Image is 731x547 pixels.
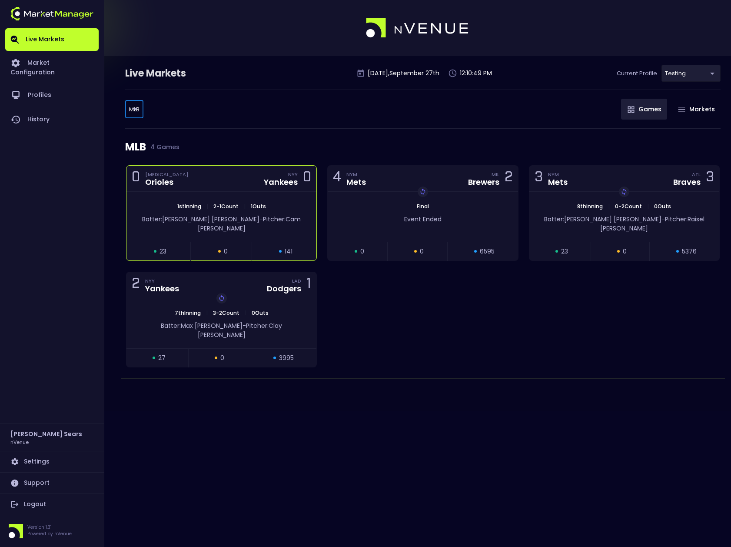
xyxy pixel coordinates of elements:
[366,18,469,38] img: logo
[211,203,241,210] span: 2 - 1 Count
[306,277,311,293] div: 1
[617,69,657,78] p: Current Profile
[243,321,246,330] span: -
[242,309,249,317] span: |
[5,83,99,107] a: Profiles
[468,178,499,186] div: Brewers
[360,247,364,256] span: 0
[125,129,721,165] div: MLB
[5,28,99,51] a: Live Markets
[404,215,442,223] span: Event Ended
[198,215,301,233] span: Pitcher: Cam [PERSON_NAME]
[10,7,93,20] img: logo
[10,439,29,445] h3: nVenue
[5,51,99,83] a: Market Configuration
[600,215,704,233] span: Pitcher: Raisel [PERSON_NAME]
[303,170,311,187] div: 0
[692,171,701,178] div: ATL
[248,203,269,210] span: 1 Outs
[241,203,248,210] span: |
[158,354,166,363] span: 27
[621,99,667,120] button: Games
[198,321,282,339] span: Pitcher: Clay [PERSON_NAME]
[210,309,242,317] span: 3 - 2 Count
[159,247,166,256] span: 23
[460,69,492,78] p: 12:10:49 PM
[419,188,426,195] img: replayImg
[125,100,143,118] div: testing
[218,295,225,302] img: replayImg
[682,247,697,256] span: 5376
[5,451,99,472] a: Settings
[671,99,721,120] button: Markets
[420,247,424,256] span: 0
[505,170,513,187] div: 2
[673,178,701,186] div: Braves
[575,203,605,210] span: 8th Inning
[10,429,82,439] h2: [PERSON_NAME] Sears
[264,178,298,186] div: Yankees
[414,203,432,210] span: Final
[220,354,224,363] span: 0
[285,247,292,256] span: 141
[623,247,627,256] span: 0
[628,106,635,113] img: gameIcon
[661,215,665,223] span: -
[535,170,543,187] div: 3
[346,171,366,178] div: NYM
[333,170,341,187] div: 4
[132,277,140,293] div: 2
[224,247,228,256] span: 0
[259,215,263,223] span: -
[368,69,439,78] p: [DATE] , September 27 th
[132,170,140,187] div: 0
[548,171,568,178] div: NYM
[204,203,211,210] span: |
[145,178,189,186] div: Orioles
[125,67,231,80] div: Live Markets
[661,65,721,82] div: testing
[27,524,72,530] p: Version 1.31
[5,107,99,132] a: History
[145,285,179,293] div: Yankees
[267,285,301,293] div: Dodgers
[292,277,301,284] div: LAD
[544,215,661,223] span: Batter: [PERSON_NAME] [PERSON_NAME]
[27,530,72,537] p: Powered by nVenue
[175,203,204,210] span: 1st Inning
[279,354,294,363] span: 3995
[145,171,189,178] div: [MEDICAL_DATA]
[548,178,568,186] div: Mets
[142,215,259,223] span: Batter: [PERSON_NAME] [PERSON_NAME]
[621,188,628,195] img: replayImg
[706,170,714,187] div: 3
[492,171,499,178] div: MIL
[146,143,179,150] span: 4 Games
[678,107,685,112] img: gameIcon
[645,203,651,210] span: |
[249,309,271,317] span: 0 Outs
[288,171,298,178] div: NYY
[5,494,99,515] a: Logout
[5,524,99,538] div: Version 1.31Powered by nVenue
[346,178,366,186] div: Mets
[480,247,495,256] span: 6595
[612,203,645,210] span: 0 - 2 Count
[145,277,179,284] div: NYY
[605,203,612,210] span: |
[172,309,203,317] span: 7th Inning
[5,473,99,494] a: Support
[651,203,674,210] span: 0 Outs
[161,321,243,330] span: Batter: Max [PERSON_NAME]
[203,309,210,317] span: |
[561,247,568,256] span: 23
